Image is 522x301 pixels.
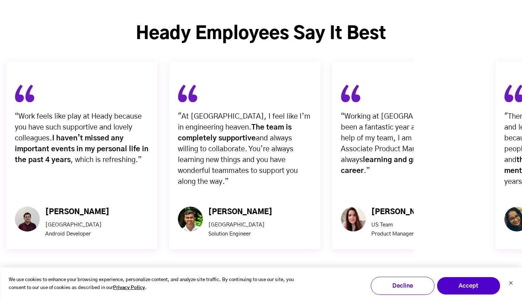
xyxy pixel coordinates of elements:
div: [PERSON_NAME] [371,207,435,217]
p: [GEOGRAPHIC_DATA] Android Developer [45,220,109,238]
p: [GEOGRAPHIC_DATA] Solution Engineer [208,220,272,238]
img: Screen Shot 2022-12-29 at 1.28.14 PM [15,207,40,232]
div: [PERSON_NAME] [45,207,109,217]
img: fill [15,84,34,102]
div: [PERSON_NAME] [208,207,272,217]
div: Heady Employees Say It Best [5,23,517,45]
img: JayantChauhan-1-2 [178,207,203,232]
span: I haven’t missed any important events in my personal life in the past 4 years [15,135,149,164]
button: Dismiss cookie banner [509,280,513,288]
img: christna_png [341,207,366,232]
img: fill [178,84,197,102]
p: We use cookies to enhance your browsing experience, personalize content, and analyze site traffic... [9,276,305,293]
div: “Working at [GEOGRAPHIC_DATA] has been a fantastic year and a half. With the help of my team, I a... [341,111,475,176]
strong: learning and growing in my career [341,156,457,174]
button: Decline [371,277,434,295]
span: “Work feels like play at Heady because you have such supportive and lovely colleagues. [15,113,142,142]
button: Accept [437,277,500,295]
img: fill [341,84,360,102]
span: and always willing to collaborate. You’re always learning new things and you have wonderful teamm... [178,135,298,185]
p: US Team Product Manager [371,220,435,238]
span: , which is refreshing.” [71,156,142,164]
span: "At [GEOGRAPHIC_DATA], I feel like I’m in engineering heaven. [178,113,310,131]
a: Privacy Policy [113,284,145,292]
